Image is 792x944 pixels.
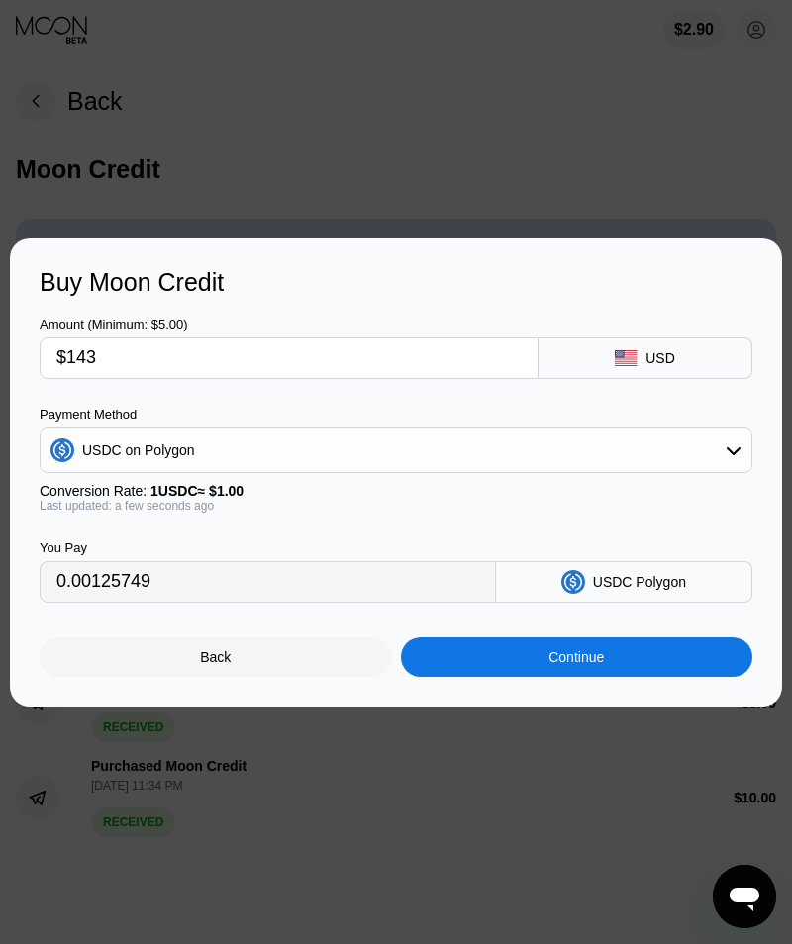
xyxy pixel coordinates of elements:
div: Conversion Rate: [40,483,752,499]
iframe: Button to launch messaging window, conversation in progress [713,865,776,928]
div: Back [200,649,231,665]
div: Buy Moon Credit [40,268,752,297]
span: 1 USDC ≈ $1.00 [150,483,244,499]
div: Continue [548,649,604,665]
div: Last updated: a few seconds ago [40,499,752,513]
div: You Pay [40,540,496,555]
div: Amount (Minimum: $5.00) [40,317,539,331]
div: Payment Method [40,407,752,422]
div: Continue [401,637,753,677]
div: USDC on Polygon [41,430,751,470]
input: $0.00 [56,338,522,378]
div: USDC Polygon [593,574,686,590]
div: Back [40,637,392,677]
div: USDC on Polygon [82,442,195,458]
div: USD [645,350,675,366]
